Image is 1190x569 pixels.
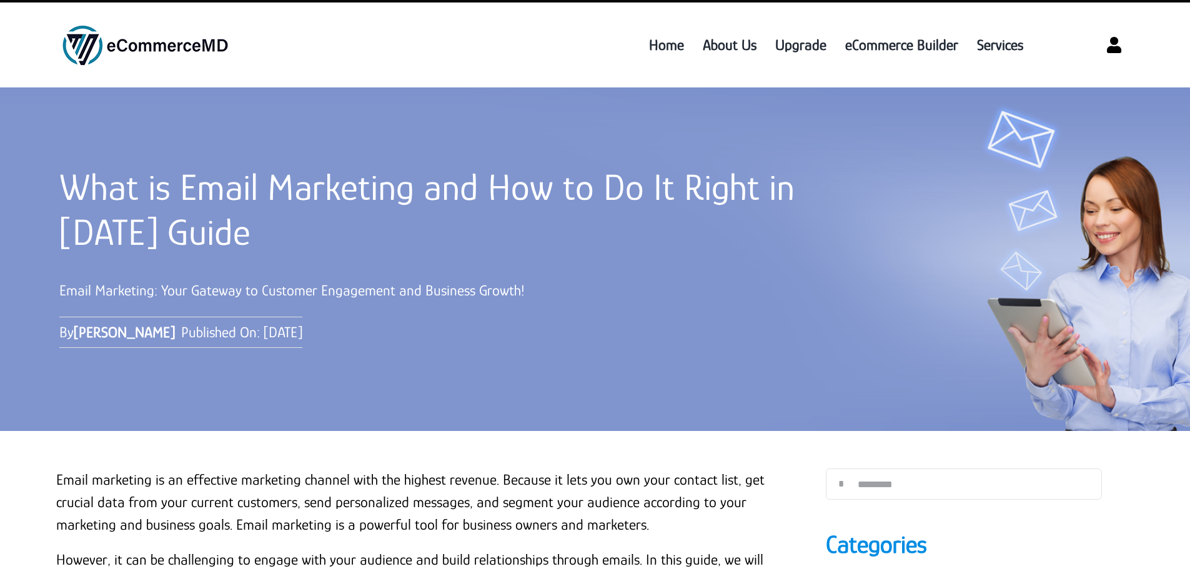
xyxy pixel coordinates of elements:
h1: What is Email Marketing and How to Do It Right in [DATE] Guide [59,165,852,255]
span: Upgrade [775,34,826,56]
p: Email marketing is an effective marketing channel with the highest revenue. Because it lets you o... [56,468,788,536]
a: ecommercemd logo [59,24,231,37]
img: ecommercemd logo [59,24,231,66]
p: Email Marketing: Your Gateway to Customer Engagement and Business Growth! [59,279,852,302]
a: Home [640,15,693,75]
span: Home [649,34,684,56]
span: Published On: [DATE] [181,324,302,340]
input: Search [826,468,857,500]
span: About Us [703,34,756,56]
input: Search... [826,468,1103,500]
nav: Menu [282,15,1033,75]
a: About Us [693,15,766,75]
a: Upgrade [766,15,836,75]
a: eCommerce Builder [836,15,968,75]
span: eCommerce Builder [845,34,958,56]
a: Services [968,15,1033,75]
a: Link to https://www.ecommercemd.com/login [1098,29,1131,62]
span: Services [977,34,1023,56]
h4: Categories [826,528,1103,562]
span: By [59,324,175,340]
a: [PERSON_NAME] [74,324,175,340]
